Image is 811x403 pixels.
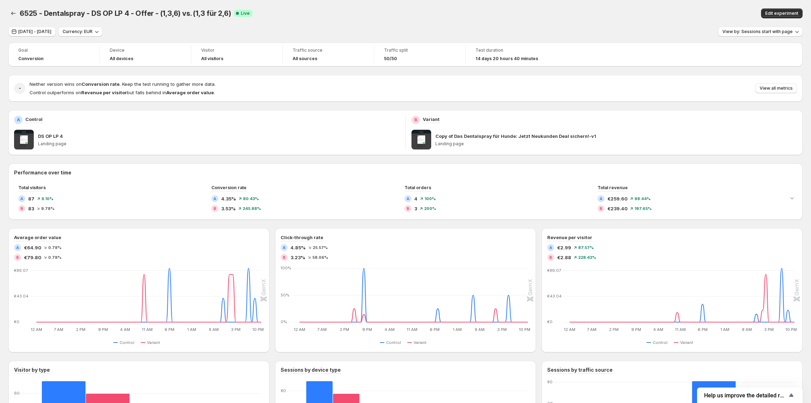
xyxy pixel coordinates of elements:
[557,254,571,261] span: €2.88
[20,197,23,201] h2: A
[704,391,796,399] button: Show survey - Help us improve the detailed report for A/B campaigns
[600,206,602,211] h2: B
[187,327,196,332] text: 1 AM
[20,9,231,18] span: 6525 - Dentalspray - DS OP LP 4 - Offer - (1,3,6) vs. (1,3 für 2,6)
[653,327,663,332] text: 4 AM
[38,141,400,147] p: Landing page
[142,327,153,332] text: 11 AM
[120,340,134,345] span: Control
[113,338,137,347] button: Control
[165,327,174,332] text: 6 PM
[18,47,90,62] a: GoalConversion
[14,268,28,273] text: €86.07
[290,254,305,261] span: 3.23%
[384,327,395,332] text: 4 AM
[54,327,63,332] text: 7 AM
[243,206,261,211] span: 245.88%
[785,327,797,332] text: 10 PM
[384,56,397,62] span: 50/50
[31,327,42,332] text: 12 AM
[18,29,51,34] span: [DATE] - [DATE]
[557,244,571,251] span: €2.99
[221,205,236,212] span: 3.53%
[290,244,306,251] span: 4.85%
[14,319,19,324] text: €0
[423,116,440,123] p: Variant
[120,327,130,332] text: 4 AM
[578,245,594,250] span: 87.57%
[698,327,708,332] text: 6 PM
[675,327,686,332] text: 11 AM
[18,185,46,190] span: Total visitors
[634,197,651,201] span: 98.44%
[18,47,90,53] span: Goal
[20,206,23,211] h2: B
[340,327,349,332] text: 2 PM
[704,392,787,399] span: Help us improve the detailed report for A/B campaigns
[547,234,592,241] h3: Revenue per visitor
[281,388,286,393] text: 80
[497,327,507,332] text: 3 PM
[14,366,50,373] h3: Visitor by type
[384,47,455,53] span: Traffic split
[209,327,219,332] text: 8 AM
[407,206,409,211] h2: B
[631,327,641,332] text: 9 PM
[407,338,429,347] button: Variant
[98,327,108,332] text: 9 PM
[742,327,752,332] text: 8 AM
[547,319,553,324] text: €0
[435,141,797,147] p: Landing page
[519,327,530,332] text: 10 PM
[82,81,120,87] strong: Conversion rate
[475,47,547,62] a: Test duration14 days 20 hours 40 minutes
[674,338,696,347] button: Variant
[547,379,553,384] text: 80
[549,255,552,260] h2: B
[293,47,364,62] a: Traffic sourceAll sources
[41,206,55,211] span: 9.78%
[587,327,596,332] text: 7 AM
[252,327,264,332] text: 10 PM
[380,338,404,347] button: Control
[281,319,287,324] text: 0%
[362,327,372,332] text: 9 PM
[14,294,28,299] text: €43.04
[760,85,793,91] span: View all metrics
[30,81,216,87] span: Neither version wins on . Keep the test running to gather more data.
[607,205,627,212] span: €239.40
[547,268,561,273] text: €86.07
[283,255,286,260] h2: B
[414,117,417,123] h2: B
[48,245,62,250] span: 0.78%
[81,90,127,95] strong: Revenue per visitor
[293,47,364,53] span: Traffic source
[765,11,798,16] span: Edit experiment
[38,133,63,140] p: DS OP LP 4
[24,244,41,251] span: €64.90
[718,27,803,37] button: View by: Sessions start with page
[8,8,18,18] button: Back
[76,327,85,332] text: 2 PM
[646,338,670,347] button: Control
[634,206,652,211] span: 197.65%
[24,254,41,261] span: €79.80
[294,327,305,332] text: 12 AM
[475,56,538,62] span: 14 days 20 hours 40 minutes
[28,205,34,212] span: 83
[407,327,417,332] text: 11 AM
[63,29,92,34] span: Currency: EUR
[28,195,34,202] span: 87
[475,47,547,53] span: Test duration
[411,130,431,149] img: Copy of Das Dentalspray für Hunde: Jetzt Neukunden Deal sichern!-v1
[317,327,327,332] text: 7 AM
[283,245,286,250] h2: A
[407,197,409,201] h2: A
[8,27,56,37] button: [DATE] - [DATE]
[424,197,436,201] span: 100%
[281,266,291,270] text: 100%
[312,255,328,260] span: 58.06%
[722,29,793,34] span: View by: Sessions start with page
[213,197,216,201] h2: A
[48,255,62,260] span: 0.78%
